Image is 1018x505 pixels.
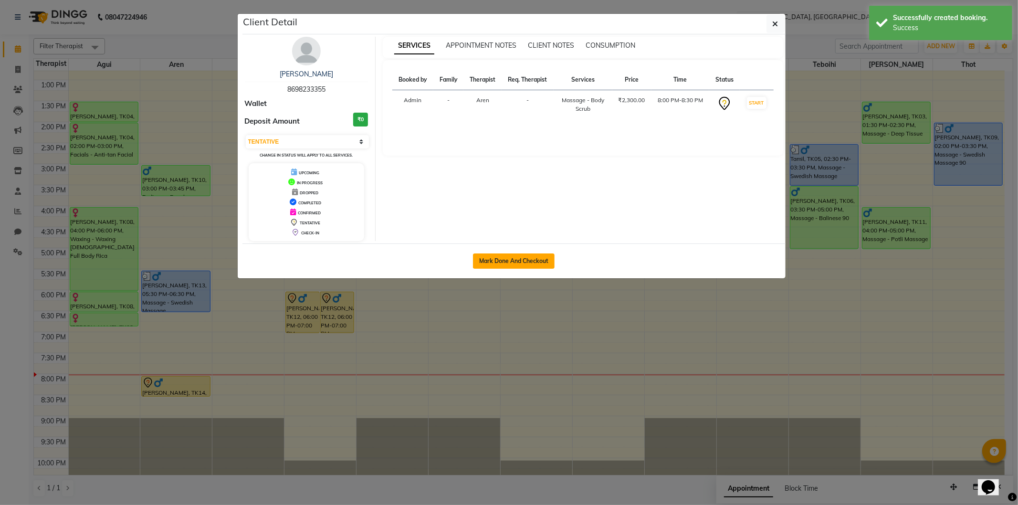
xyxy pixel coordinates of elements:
th: Price [612,70,651,90]
span: CONSUMPTION [586,41,635,50]
td: Admin [392,90,433,119]
th: Family [433,70,463,90]
button: Mark Done And Checkout [473,253,555,269]
th: Time [651,70,710,90]
div: ₹2,300.00 [618,96,646,105]
th: Req. Therapist [502,70,554,90]
span: SERVICES [394,37,434,54]
td: - [433,90,463,119]
span: UPCOMING [299,170,319,175]
h5: Client Detail [243,15,298,29]
span: CONFIRMED [298,210,321,215]
a: [PERSON_NAME] [280,70,333,78]
span: Wallet [245,98,267,109]
th: Status [709,70,739,90]
div: Successfully created booking. [893,13,1005,23]
span: Aren [476,96,489,104]
span: APPOINTMENT NOTES [446,41,516,50]
h3: ₹0 [353,113,368,126]
td: - [502,90,554,119]
span: IN PROGRESS [297,180,323,185]
th: Booked by [392,70,433,90]
td: 8:00 PM-8:30 PM [651,90,710,119]
small: Change in status will apply to all services. [260,153,353,158]
span: CHECK-IN [301,231,319,235]
th: Therapist [463,70,502,90]
span: 8698233355 [287,85,325,94]
iframe: chat widget [978,467,1008,495]
span: DROPPED [300,190,318,195]
span: CLIENT NOTES [528,41,574,50]
span: TENTATIVE [300,221,320,225]
div: Massage - Body Scrub [559,96,607,113]
div: Success [893,23,1005,33]
span: COMPLETED [298,200,321,205]
th: Services [554,70,612,90]
span: Deposit Amount [245,116,300,127]
button: START [747,97,766,109]
img: avatar [292,37,321,65]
